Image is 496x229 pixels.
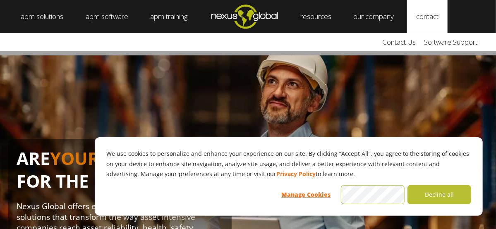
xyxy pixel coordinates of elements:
[50,146,164,170] span: YOUR ASSETS
[276,169,316,179] a: Privacy Policy
[106,149,471,179] p: We use cookies to personalize and enhance your experience on our site. By clicking “Accept All”, ...
[420,33,482,51] a: Software Support
[407,185,471,204] button: Decline all
[95,137,483,216] div: Cookie banner
[17,147,223,201] h1: ARE IN IT FOR THE LONG HAUL?
[274,185,338,204] button: Manage Cookies
[341,185,405,204] button: Accept all
[378,33,420,51] a: Contact Us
